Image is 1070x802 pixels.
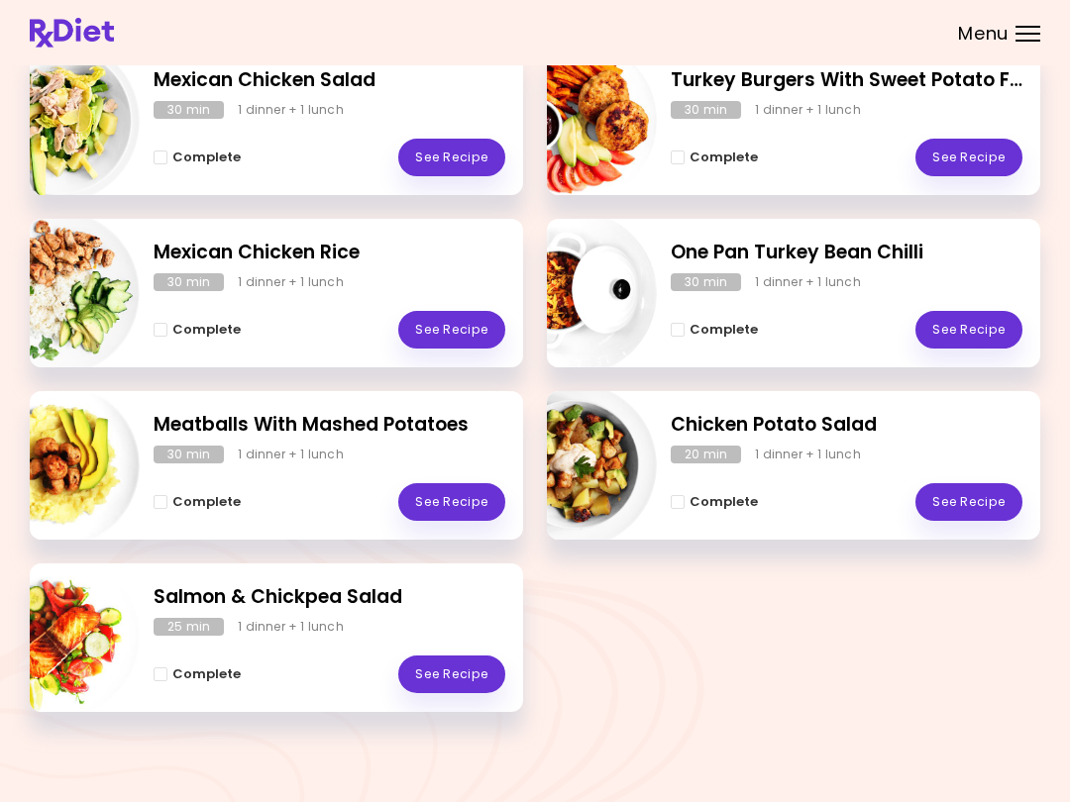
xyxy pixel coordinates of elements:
[671,273,741,291] div: 30 min
[690,494,758,510] span: Complete
[238,618,344,636] div: 1 dinner + 1 lunch
[690,322,758,338] span: Complete
[154,318,241,342] button: Complete - Mexican Chicken Rice
[671,490,758,514] button: Complete - Chicken Potato Salad
[492,383,657,548] img: Info - Chicken Potato Salad
[398,483,505,521] a: See Recipe - Meatballs With Mashed Potatoes
[398,139,505,176] a: See Recipe - Mexican Chicken Salad
[154,66,505,95] h2: Mexican Chicken Salad
[154,446,224,463] div: 30 min
[154,490,241,514] button: Complete - Meatballs With Mashed Potatoes
[154,101,224,119] div: 30 min
[755,101,861,119] div: 1 dinner + 1 lunch
[958,25,1009,43] span: Menu
[172,666,241,682] span: Complete
[671,411,1022,440] h2: Chicken Potato Salad
[492,211,657,375] img: Info - One Pan Turkey Bean Chilli
[915,311,1022,349] a: See Recipe - One Pan Turkey Bean Chilli
[915,139,1022,176] a: See Recipe - Turkey Burgers With Sweet Potato Fries
[671,146,758,169] button: Complete - Turkey Burgers With Sweet Potato Fries
[398,655,505,693] a: See Recipe - Salmon & Chickpea Salad
[671,101,741,119] div: 30 min
[238,273,344,291] div: 1 dinner + 1 lunch
[238,101,344,119] div: 1 dinner + 1 lunch
[671,446,741,463] div: 20 min
[172,150,241,165] span: Complete
[671,239,1022,267] h2: One Pan Turkey Bean Chilli
[671,66,1022,95] h2: Turkey Burgers With Sweet Potato Fries
[154,662,241,686] button: Complete - Salmon & Chickpea Salad
[690,150,758,165] span: Complete
[915,483,1022,521] a: See Recipe - Chicken Potato Salad
[671,318,758,342] button: Complete - One Pan Turkey Bean Chilli
[238,446,344,463] div: 1 dinner + 1 lunch
[172,494,241,510] span: Complete
[154,411,505,440] h2: Meatballs With Mashed Potatoes
[755,273,861,291] div: 1 dinner + 1 lunch
[755,446,861,463] div: 1 dinner + 1 lunch
[154,146,241,169] button: Complete - Mexican Chicken Salad
[154,583,505,612] h2: Salmon & Chickpea Salad
[154,618,224,636] div: 25 min
[154,239,505,267] h2: Mexican Chicken Rice
[172,322,241,338] span: Complete
[398,311,505,349] a: See Recipe - Mexican Chicken Rice
[30,18,114,48] img: RxDiet
[492,39,657,203] img: Info - Turkey Burgers With Sweet Potato Fries
[154,273,224,291] div: 30 min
